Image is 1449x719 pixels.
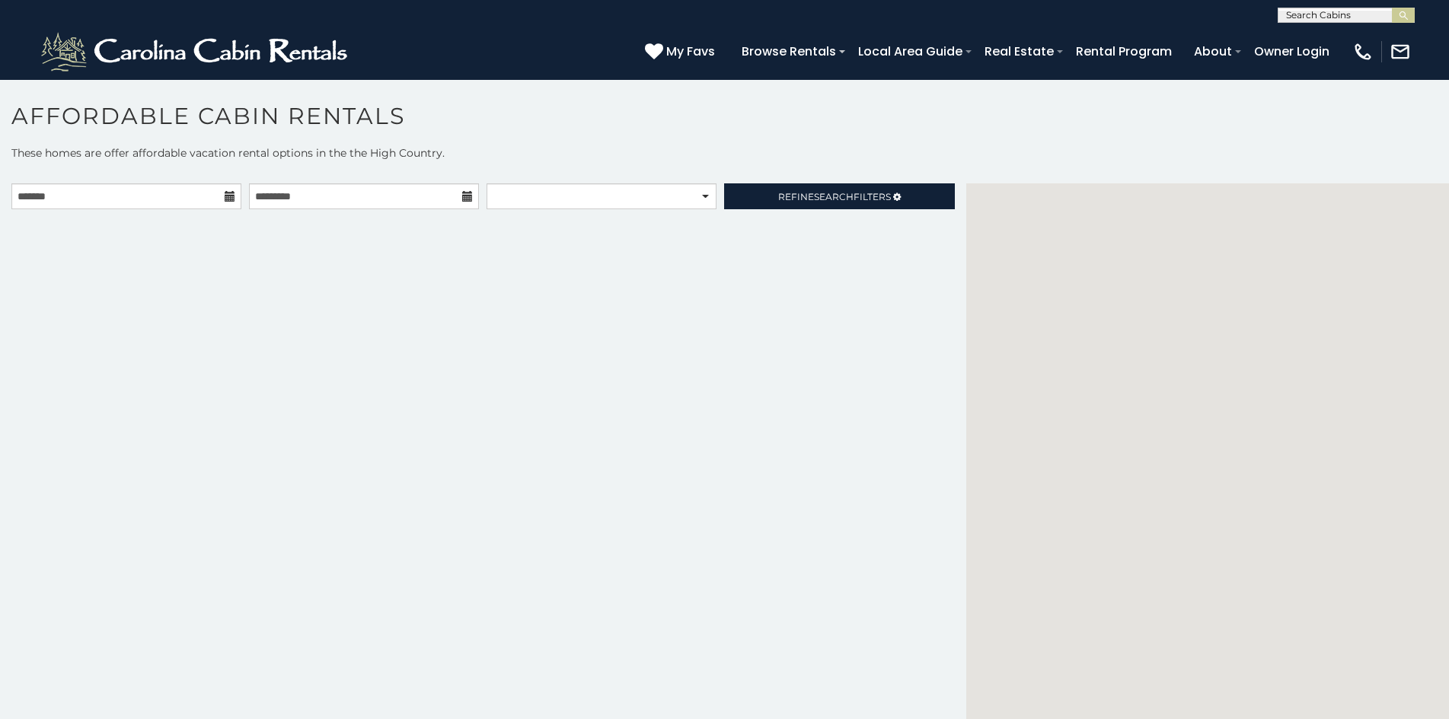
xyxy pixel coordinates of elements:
[778,191,891,202] span: Refine Filters
[1352,41,1374,62] img: phone-regular-white.png
[645,42,719,62] a: My Favs
[666,42,715,61] span: My Favs
[38,29,354,75] img: White-1-2.png
[724,183,954,209] a: RefineSearchFilters
[1246,38,1337,65] a: Owner Login
[1068,38,1179,65] a: Rental Program
[814,191,854,202] span: Search
[1186,38,1240,65] a: About
[1390,41,1411,62] img: mail-regular-white.png
[734,38,844,65] a: Browse Rentals
[977,38,1061,65] a: Real Estate
[851,38,970,65] a: Local Area Guide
